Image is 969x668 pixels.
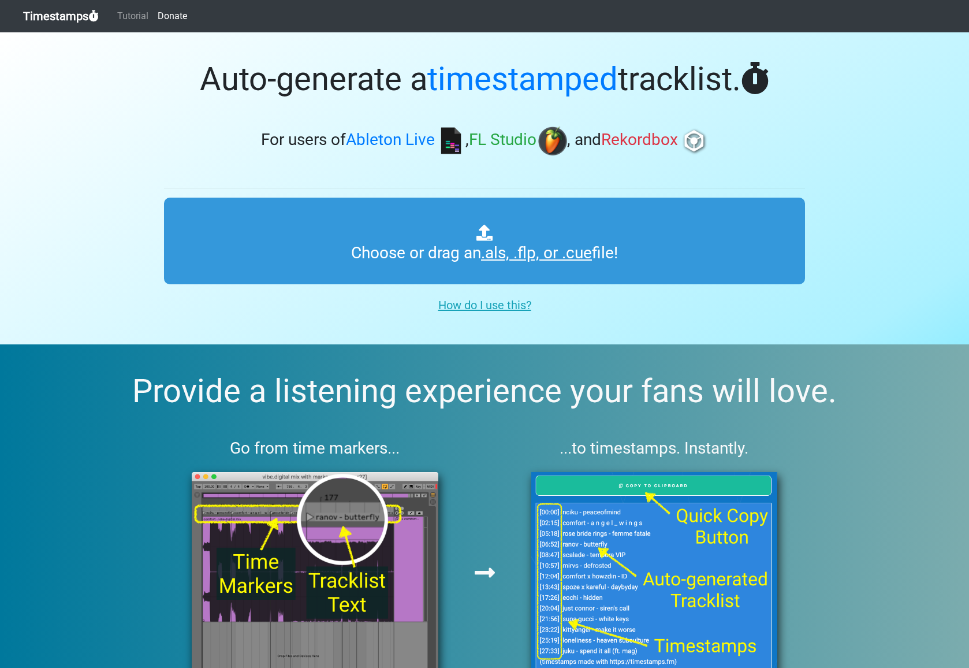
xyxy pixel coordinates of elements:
[28,372,941,411] h2: Provide a listening experience your fans will love.
[346,131,435,150] span: Ableton Live
[164,60,805,99] h1: Auto-generate a tracklist.
[427,60,618,98] span: timestamped
[153,5,192,28] a: Donate
[438,298,531,312] u: How do I use this?
[164,439,466,458] h3: Go from time markers...
[680,127,709,155] img: rb.png
[538,127,567,155] img: fl.png
[23,5,99,28] a: Timestamps
[113,5,153,28] a: Tutorial
[601,131,678,150] span: Rekordbox
[469,131,536,150] span: FL Studio
[437,127,465,155] img: ableton.png
[164,127,805,155] h3: For users of , , and
[504,439,806,458] h3: ...to timestamps. Instantly.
